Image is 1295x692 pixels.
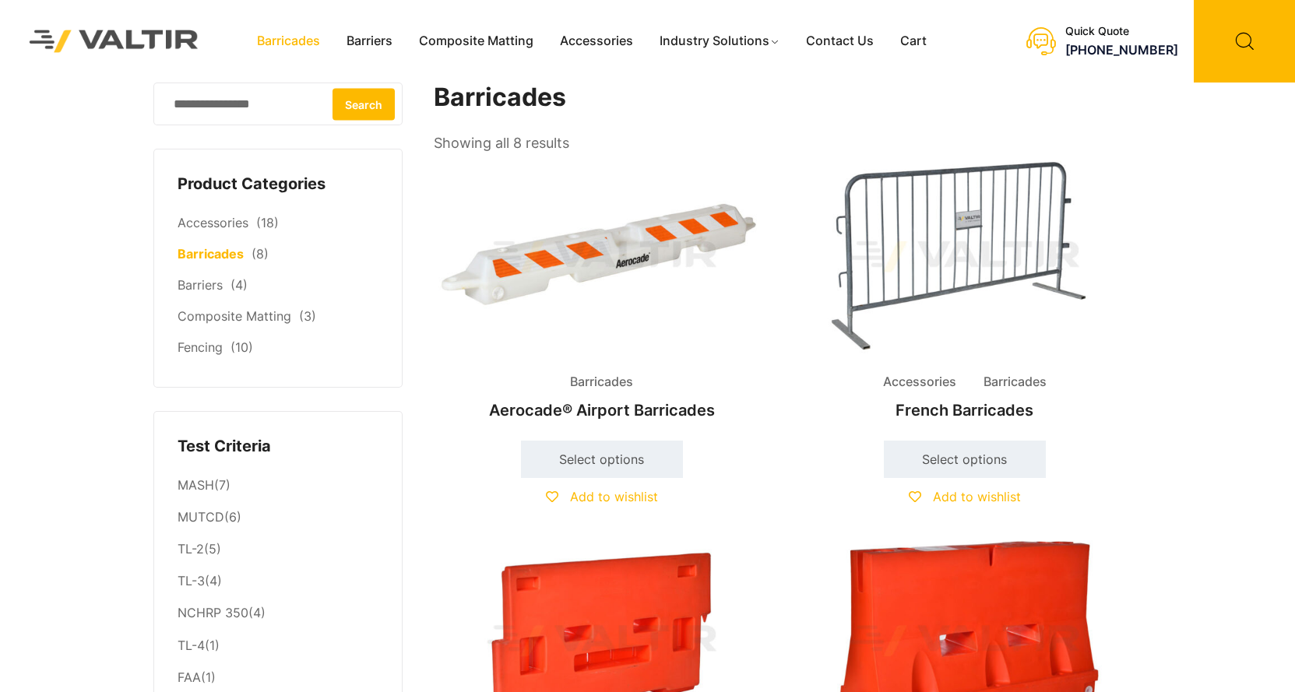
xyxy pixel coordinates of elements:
[178,598,378,630] li: (4)
[244,30,333,53] a: Barricades
[909,489,1021,504] a: Add to wishlist
[797,393,1133,427] h2: French Barricades
[178,246,244,262] a: Barricades
[434,83,1135,113] h1: Barricades
[546,489,658,504] a: Add to wishlist
[230,339,253,355] span: (10)
[230,277,248,293] span: (4)
[434,130,569,156] p: Showing all 8 results
[178,469,378,501] li: (7)
[178,573,205,588] a: TL-3
[178,308,291,324] a: Composite Matting
[178,215,248,230] a: Accessories
[178,534,378,566] li: (5)
[178,509,224,525] a: MUTCD
[1065,42,1178,58] a: [PHONE_NUMBER]
[333,30,406,53] a: Barriers
[933,489,1021,504] span: Add to wishlist
[178,173,378,196] h4: Product Categories
[972,371,1058,394] span: Barricades
[797,156,1133,427] a: Accessories BarricadesFrench Barricades
[434,156,770,427] a: BarricadesAerocade® Airport Barricades
[871,371,968,394] span: Accessories
[521,441,683,478] a: Select options for “Aerocade® Airport Barricades”
[256,215,279,230] span: (18)
[178,669,201,685] a: FAA
[434,393,770,427] h2: Aerocade® Airport Barricades
[178,477,214,493] a: MASH
[178,435,378,458] h4: Test Criteria
[178,541,204,557] a: TL-2
[646,30,794,53] a: Industry Solutions
[178,630,378,662] li: (1)
[252,246,269,262] span: (8)
[333,88,395,120] button: Search
[887,30,940,53] a: Cart
[793,30,887,53] a: Contact Us
[178,566,378,598] li: (4)
[1065,25,1178,38] div: Quick Quote
[178,662,378,690] li: (1)
[547,30,646,53] a: Accessories
[884,441,1046,478] a: Select options for “French Barricades”
[406,30,547,53] a: Composite Matting
[178,638,205,653] a: TL-4
[178,605,248,620] a: NCHRP 350
[299,308,316,324] span: (3)
[570,489,658,504] span: Add to wishlist
[178,502,378,534] li: (6)
[12,12,216,71] img: Valtir Rentals
[178,277,223,293] a: Barriers
[178,339,223,355] a: Fencing
[558,371,645,394] span: Barricades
